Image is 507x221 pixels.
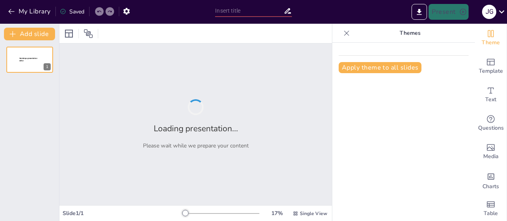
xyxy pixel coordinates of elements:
span: Single View [300,210,327,217]
div: 1 [6,47,53,73]
span: Theme [482,38,500,47]
span: Questions [478,124,504,132]
p: Themes [353,24,467,43]
button: My Library [6,5,54,18]
div: Saved [60,8,84,15]
div: Get real-time input from your audience [475,109,507,138]
div: 1 [44,63,51,70]
span: Text [485,95,496,104]
div: Change the overall theme [475,24,507,52]
span: Media [483,152,499,161]
div: Add charts and graphs [475,166,507,195]
button: J G [482,4,496,20]
span: Charts [482,182,499,191]
div: Add ready made slides [475,52,507,81]
div: Add images, graphics, shapes or video [475,138,507,166]
div: J G [482,5,496,19]
p: Please wait while we prepare your content [143,142,249,149]
button: Export to PowerPoint [412,4,427,20]
div: 17 % [267,210,286,217]
span: Position [84,29,93,38]
span: Sendsteps presentation editor [19,57,37,62]
button: Add slide [4,28,55,40]
div: Slide 1 / 1 [63,210,183,217]
h2: Loading presentation... [154,123,238,134]
button: Apply theme to all slides [339,62,421,73]
span: Table [484,209,498,218]
span: Template [479,67,503,76]
button: Present [429,4,468,20]
div: Layout [63,27,75,40]
input: Insert title [215,5,283,17]
div: Add text boxes [475,81,507,109]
